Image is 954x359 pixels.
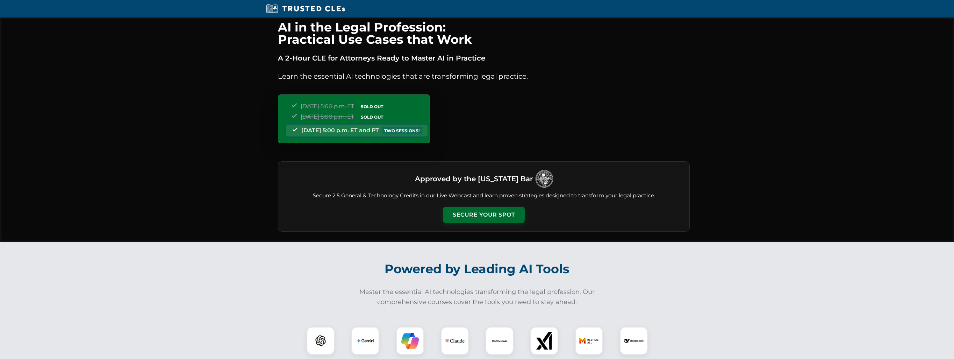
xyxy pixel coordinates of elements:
[443,207,525,223] button: Secure Your Spot
[536,332,553,350] img: xAI Logo
[579,331,599,351] img: Mistral AI Logo
[624,331,644,351] img: DeepSeek Logo
[575,327,603,355] div: Mistral AI
[301,103,354,110] span: [DATE] 5:00 p.m. ET
[278,21,690,45] h1: AI in the Legal Profession: Practical Use Cases that Work
[441,327,469,355] div: Claude
[310,331,331,351] img: ChatGPT Logo
[264,3,347,14] img: Trusted CLEs
[284,257,671,281] h2: Powered by Leading AI Tools
[278,52,690,64] p: A 2-Hour CLE for Attorneys Ready to Master AI in Practice
[358,103,386,110] span: SOLD OUT
[357,332,374,350] img: Gemini Logo
[358,113,386,121] span: SOLD OUT
[415,173,533,185] h3: Approved by the [US_STATE] Bar
[445,331,465,351] img: Claude Logo
[307,327,335,355] div: ChatGPT
[301,113,354,120] span: [DATE] 5:00 p.m. ET
[536,170,553,188] img: Logo
[355,287,600,307] p: Master the essential AI technologies transforming the legal profession. Our comprehensive courses...
[351,327,379,355] div: Gemini
[620,327,648,355] div: DeepSeek
[491,332,508,350] img: CoCounsel Logo
[530,327,558,355] div: xAI
[396,327,424,355] div: Copilot
[278,71,690,82] p: Learn the essential AI technologies that are transforming legal practice.
[486,327,514,355] div: CoCounsel
[401,332,419,350] img: Copilot Logo
[287,192,681,200] p: Secure 2.5 General & Technology Credits in our Live Webcast and learn proven strategies designed ...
